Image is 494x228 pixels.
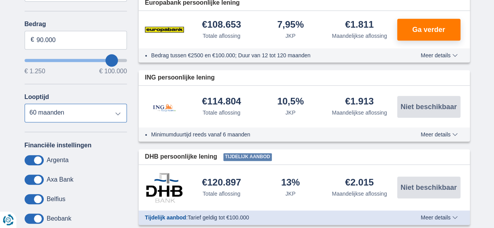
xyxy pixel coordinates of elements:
[145,94,184,120] img: product.pl.alt ING
[285,109,296,117] div: JKP
[345,178,374,188] div: €2.015
[139,214,398,221] div: :
[151,51,392,59] li: Bedrag tussen €2500 en €100.000; Duur van 12 tot 120 maanden
[25,142,92,149] label: Financiële instellingen
[203,190,241,198] div: Totale aflossing
[412,26,445,33] span: Ga verder
[99,68,127,74] span: € 100.000
[203,32,241,40] div: Totale aflossing
[47,157,69,164] label: Argenta
[285,32,296,40] div: JKP
[397,96,460,118] button: Niet beschikbaar
[332,32,387,40] div: Maandelijkse aflossing
[281,178,300,188] div: 13%
[25,59,127,62] input: wantToBorrow
[31,35,34,44] span: €
[187,214,249,221] span: Tarief geldig tot €100.000
[202,97,241,107] div: €114.804
[397,19,460,41] button: Ga verder
[421,132,457,137] span: Meer details
[415,131,463,138] button: Meer details
[285,190,296,198] div: JKP
[145,214,186,221] span: Tijdelijk aanbod
[397,177,460,198] button: Niet beschikbaar
[47,215,71,222] label: Beobank
[277,20,304,30] div: 7,95%
[345,20,374,30] div: €1.811
[332,190,387,198] div: Maandelijkse aflossing
[415,52,463,58] button: Meer details
[202,178,241,188] div: €120.897
[145,73,215,82] span: ING persoonlijke lening
[202,20,241,30] div: €108.653
[47,196,66,203] label: Belfius
[47,176,73,183] label: Axa Bank
[25,68,45,74] span: € 1.250
[332,109,387,117] div: Maandelijkse aflossing
[345,97,374,107] div: €1.913
[25,94,49,101] label: Looptijd
[400,184,457,191] span: Niet beschikbaar
[415,214,463,221] button: Meer details
[145,173,184,202] img: product.pl.alt DHB Bank
[151,131,392,138] li: Minimumduurtijd reeds vanaf 6 maanden
[223,153,272,161] span: Tijdelijk aanbod
[145,20,184,39] img: product.pl.alt Europabank
[400,103,457,110] span: Niet beschikbaar
[421,215,457,220] span: Meer details
[145,152,217,161] span: DHB persoonlijke lening
[25,21,127,28] label: Bedrag
[277,97,304,107] div: 10,5%
[421,53,457,58] span: Meer details
[203,109,241,117] div: Totale aflossing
